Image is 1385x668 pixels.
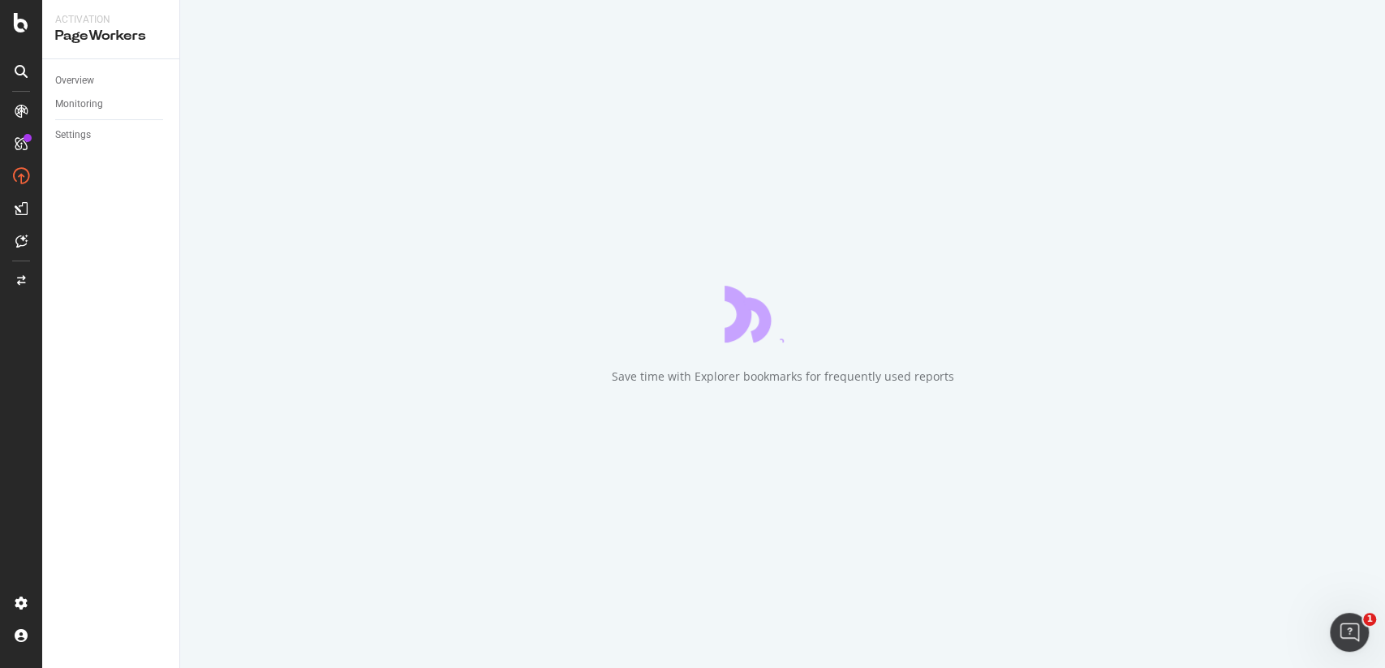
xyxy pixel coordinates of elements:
[55,13,166,27] div: Activation
[55,72,168,89] a: Overview
[612,368,954,385] div: Save time with Explorer bookmarks for frequently used reports
[55,127,91,144] div: Settings
[1363,613,1376,626] span: 1
[55,96,103,113] div: Monitoring
[1330,613,1369,652] iframe: Intercom live chat
[55,27,166,45] div: PageWorkers
[55,72,94,89] div: Overview
[55,127,168,144] a: Settings
[725,284,841,343] div: animation
[55,96,168,113] a: Monitoring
